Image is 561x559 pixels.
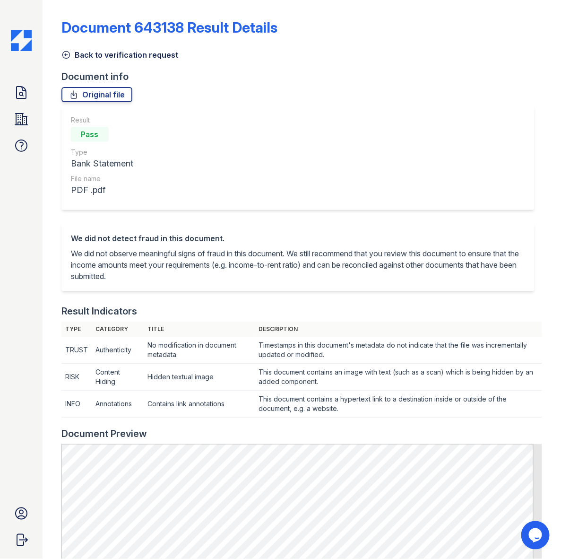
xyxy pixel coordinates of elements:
p: We did not observe meaningful signs of fraud in this document. We still recommend that you review... [71,248,525,282]
td: This document contains an image with text (such as a scan) which is being hidden by an added comp... [255,364,542,391]
div: Bank Statement [71,157,133,170]
div: Result Indicators [61,305,137,318]
td: This document contains a hypertext link to a destination inside or outside of the document, e.g. ... [255,391,542,418]
div: Document info [61,70,542,83]
th: Category [92,322,144,337]
iframe: chat widget [521,521,552,550]
a: Document 643138 Result Details [61,19,277,36]
td: Contains link annotations [144,391,255,418]
td: INFO [61,391,92,418]
td: Annotations [92,391,144,418]
td: TRUST [61,337,92,364]
img: CE_Icon_Blue-c292c112584629df590d857e76928e9f676e5b41ef8f769ba2f05ee15b207248.png [11,30,32,51]
div: Result [71,115,133,125]
div: We did not detect fraud in this document. [71,233,525,244]
div: Pass [71,127,109,142]
td: No modification in document metadata [144,337,255,364]
a: Back to verification request [61,49,178,61]
th: Title [144,322,255,337]
th: Type [61,322,92,337]
th: Description [255,322,542,337]
td: RISK [61,364,92,391]
td: Hidden textual image [144,364,255,391]
div: Type [71,148,133,157]
td: Timestamps in this document's metadata do not indicate that the file was incrementally updated or... [255,337,542,364]
td: Authenticity [92,337,144,364]
div: PDF .pdf [71,183,133,197]
div: Document Preview [61,427,147,440]
div: File name [71,174,133,183]
a: Original file [61,87,132,102]
td: Content Hiding [92,364,144,391]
